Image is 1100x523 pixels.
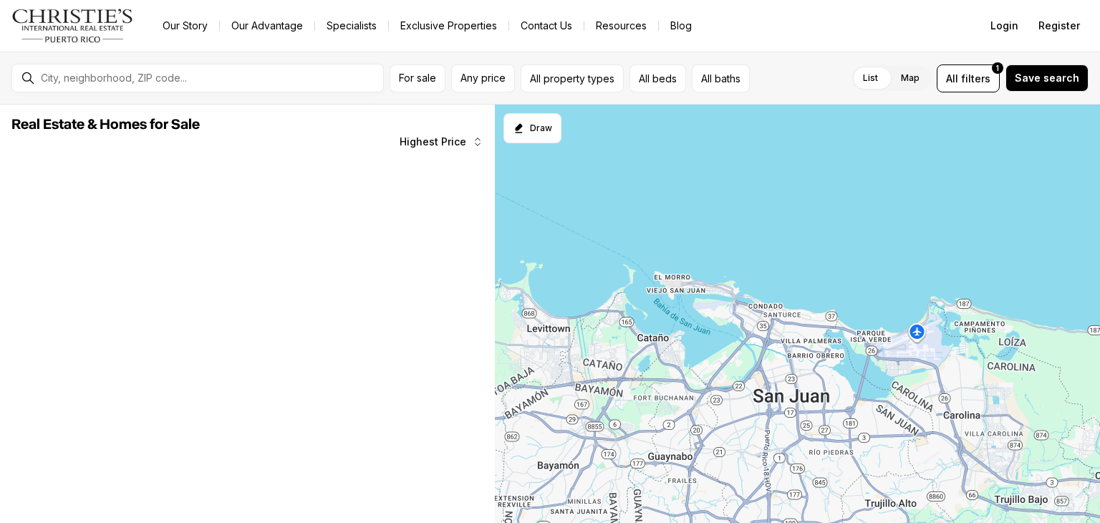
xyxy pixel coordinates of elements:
button: For sale [390,64,445,92]
label: List [851,65,889,91]
span: For sale [399,72,436,84]
label: Map [889,65,931,91]
button: All property types [521,64,624,92]
img: logo [11,9,134,43]
button: Allfilters1 [937,64,1000,92]
a: Resources [584,16,658,36]
button: All baths [692,64,750,92]
button: Start drawing [503,113,561,143]
button: Contact Us [509,16,584,36]
a: Blog [659,16,703,36]
button: Any price [451,64,515,92]
span: Save search [1015,72,1079,84]
a: Our Advantage [220,16,314,36]
a: Our Story [151,16,219,36]
span: Register [1038,20,1080,32]
span: Any price [460,72,506,84]
span: 1 [996,62,999,74]
span: Real Estate & Homes for Sale [11,117,200,132]
a: Specialists [315,16,388,36]
span: All [946,71,958,86]
button: Register [1030,11,1089,40]
span: filters [961,71,990,86]
span: Login [990,20,1018,32]
a: Exclusive Properties [389,16,508,36]
button: All beds [629,64,686,92]
button: Login [982,11,1027,40]
button: Highest Price [391,128,492,156]
button: Save search [1005,64,1089,92]
span: Highest Price [400,136,466,148]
